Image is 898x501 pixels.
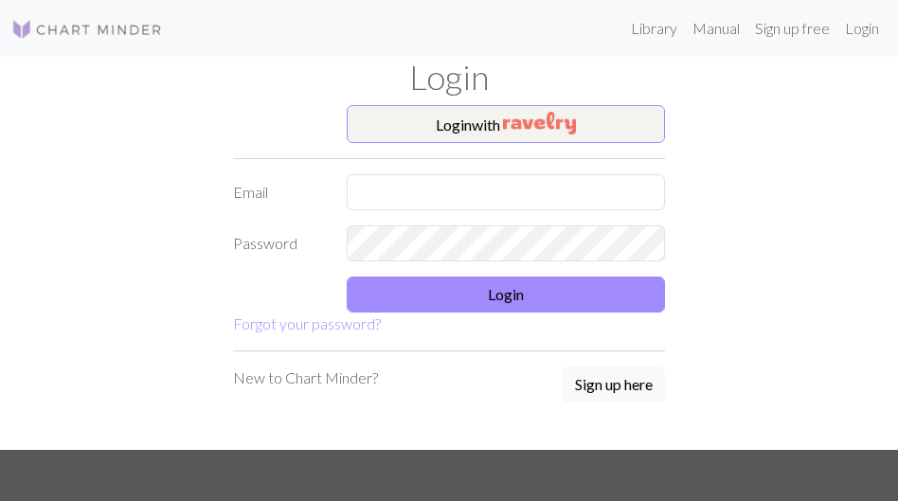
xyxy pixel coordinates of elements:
button: Login [347,277,665,313]
a: Login [837,9,887,47]
p: New to Chart Minder? [233,367,378,389]
button: Sign up here [563,367,665,403]
a: Manual [685,9,747,47]
a: Library [623,9,685,47]
a: Sign up here [563,367,665,404]
a: Sign up free [747,9,837,47]
a: Forgot your password? [233,314,381,332]
img: Ravelry [503,112,576,134]
label: Email [222,174,335,210]
h1: Login [108,57,790,98]
label: Password [222,225,335,261]
button: Loginwith [347,105,665,143]
img: Logo [11,18,163,41]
